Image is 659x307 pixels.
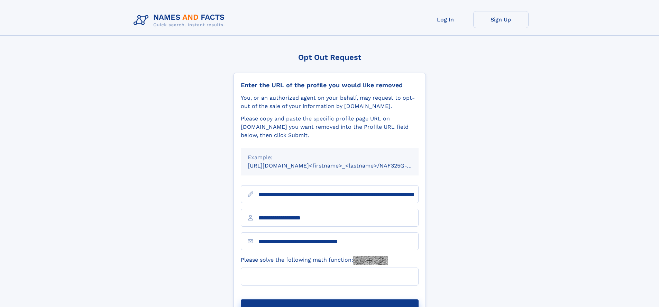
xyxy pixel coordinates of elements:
[241,115,419,139] div: Please copy and paste the specific profile page URL on [DOMAIN_NAME] you want removed into the Pr...
[241,81,419,89] div: Enter the URL of the profile you would like removed
[418,11,473,28] a: Log In
[248,162,432,169] small: [URL][DOMAIN_NAME]<firstname>_<lastname>/NAF325G-xxxxxxxx
[241,94,419,110] div: You, or an authorized agent on your behalf, may request to opt-out of the sale of your informatio...
[473,11,529,28] a: Sign Up
[248,153,412,162] div: Example:
[241,256,388,265] label: Please solve the following math function:
[234,53,426,62] div: Opt Out Request
[131,11,230,30] img: Logo Names and Facts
